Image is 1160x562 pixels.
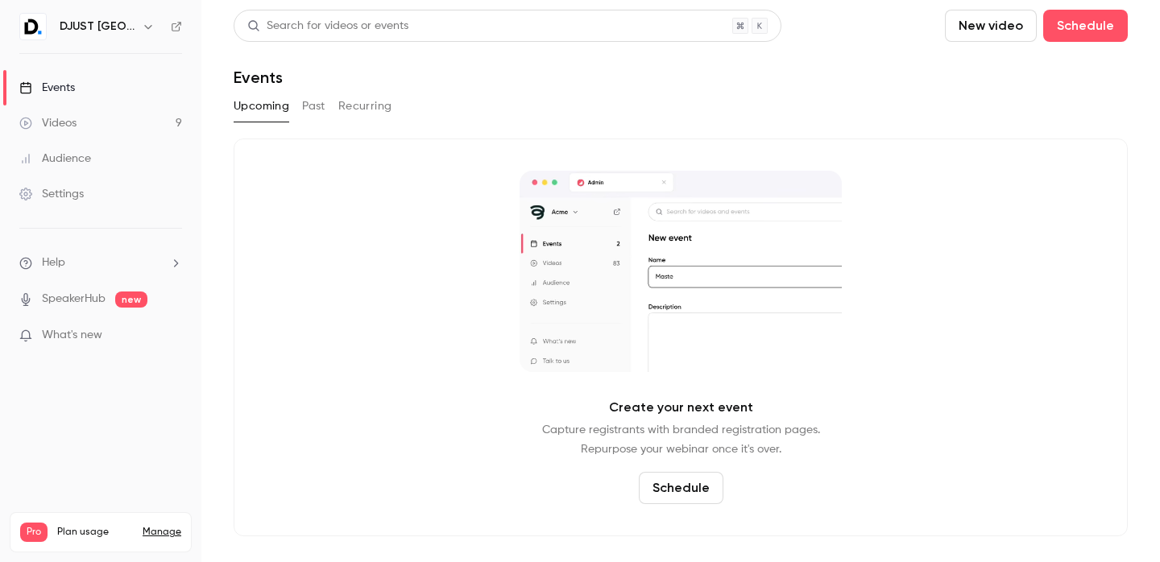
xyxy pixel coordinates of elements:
div: Videos [19,115,77,131]
button: New video [945,10,1037,42]
span: Plan usage [57,526,133,539]
button: Schedule [1043,10,1128,42]
a: SpeakerHub [42,291,106,308]
button: Upcoming [234,93,289,119]
div: Events [19,80,75,96]
p: Capture registrants with branded registration pages. Repurpose your webinar once it's over. [542,420,820,459]
iframe: Noticeable Trigger [163,329,182,343]
li: help-dropdown-opener [19,254,182,271]
img: DJUST France [20,14,46,39]
a: Manage [143,526,181,539]
button: Schedule [639,472,723,504]
span: new [115,291,147,308]
button: Past [302,93,325,119]
span: What's new [42,327,102,344]
p: Create your next event [609,398,753,417]
h1: Events [234,68,283,87]
div: Settings [19,186,84,202]
h6: DJUST [GEOGRAPHIC_DATA] [60,19,135,35]
span: Help [42,254,65,271]
div: Search for videos or events [247,18,408,35]
button: Recurring [338,93,392,119]
div: Audience [19,151,91,167]
span: Pro [20,523,48,542]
